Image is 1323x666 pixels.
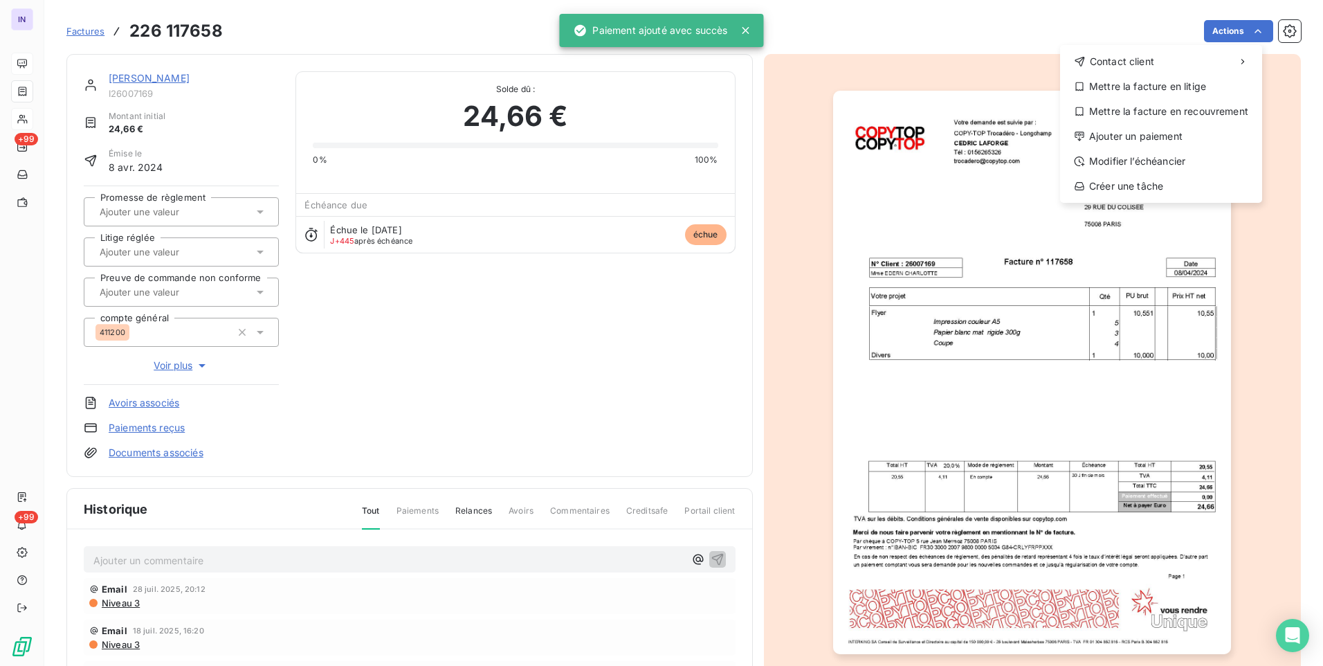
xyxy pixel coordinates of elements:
div: Modifier l’échéancier [1066,150,1257,172]
div: Actions [1060,45,1262,203]
span: Contact client [1090,55,1154,69]
div: Mettre la facture en recouvrement [1066,100,1257,123]
div: Paiement ajouté avec succès [573,18,727,43]
div: Mettre la facture en litige [1066,75,1257,98]
div: Ajouter un paiement [1066,125,1257,147]
div: Créer une tâche [1066,175,1257,197]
